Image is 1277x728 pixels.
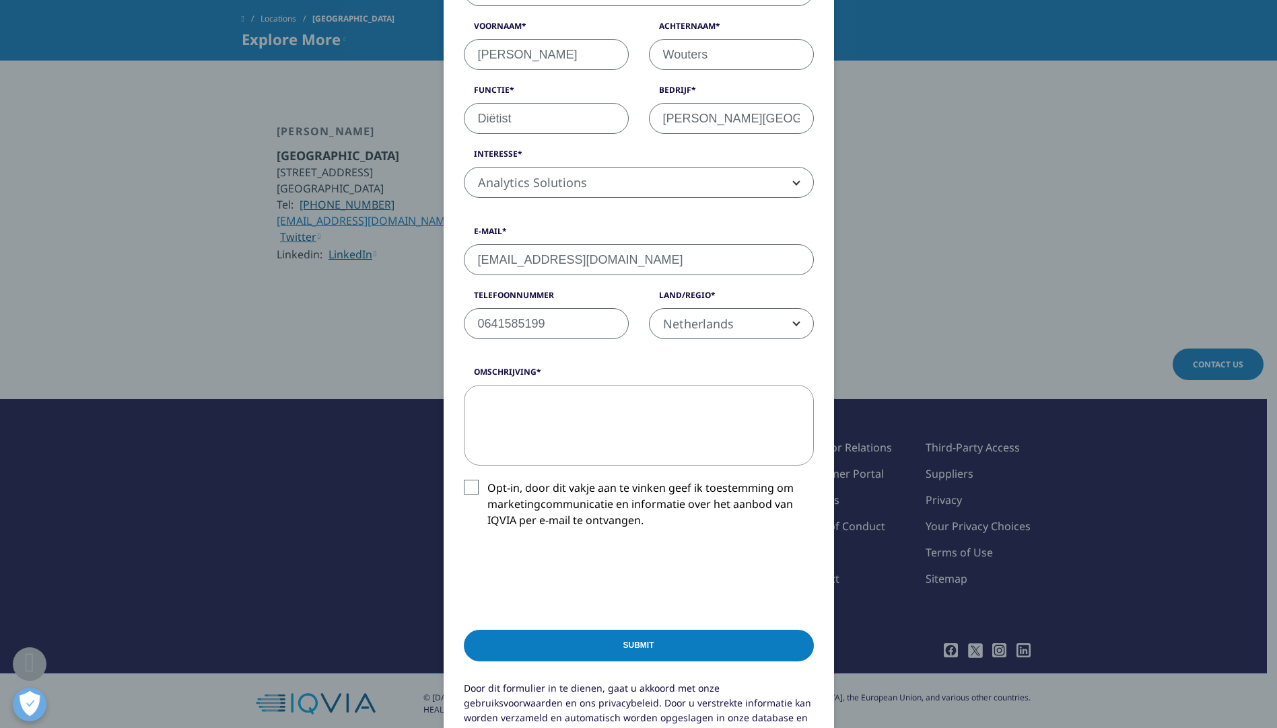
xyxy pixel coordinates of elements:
label: Interesse [464,148,814,167]
input: Submit [464,630,814,661]
label: Opt-in, door dit vakje aan te vinken geef ik toestemming om marketingcommunicatie en informatie o... [464,480,814,536]
iframe: reCAPTCHA [464,550,668,602]
span: Analytics Solutions [464,168,813,198]
label: Omschrijving [464,366,814,385]
label: Land/regio [649,289,814,308]
label: Functie [464,84,629,103]
label: Achternaam [649,20,814,39]
label: Voornaam [464,20,629,39]
span: Netherlands [650,309,813,340]
label: Telefoonnummer [464,289,629,308]
label: E-mail [464,225,814,244]
label: Bedrijf [649,84,814,103]
span: Netherlands [649,308,814,339]
button: Voorkeuren openen [13,688,46,721]
span: Analytics Solutions [464,167,814,198]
